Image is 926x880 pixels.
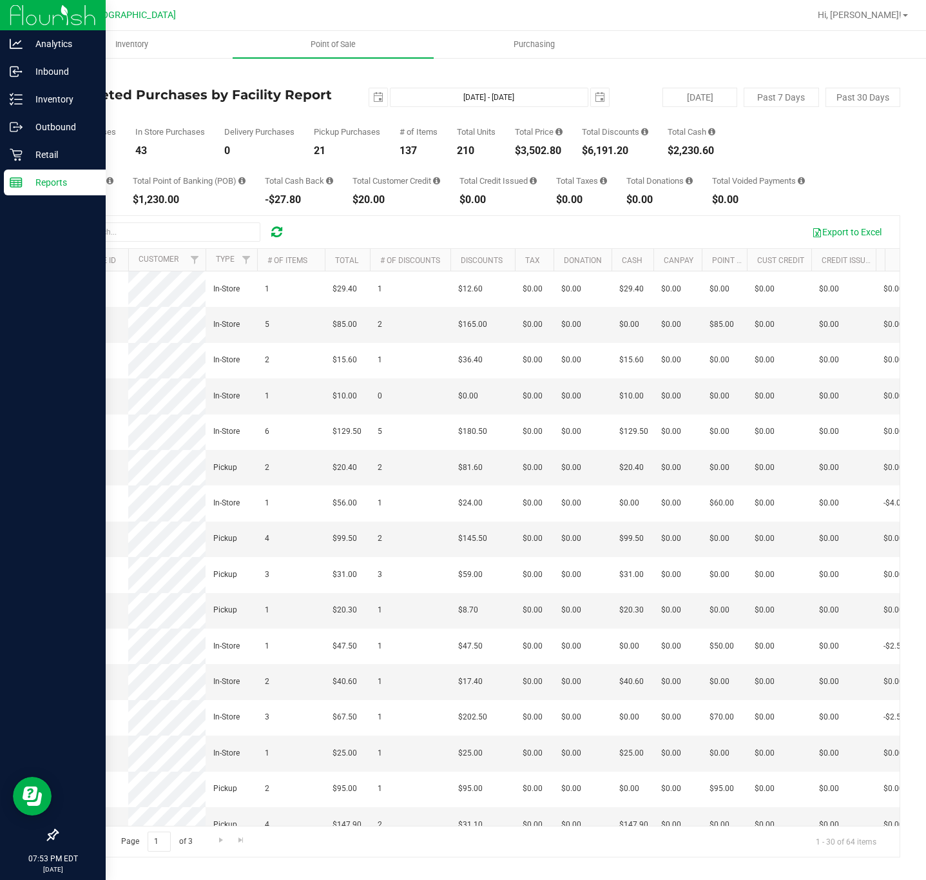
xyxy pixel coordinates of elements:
span: $0.00 [709,462,729,474]
span: $0.00 [755,283,775,295]
inline-svg: Analytics [10,37,23,50]
iframe: Resource center [13,777,52,816]
span: Pickup [213,569,237,581]
div: 21 [314,146,380,156]
span: [GEOGRAPHIC_DATA] [88,10,176,21]
span: $0.00 [709,425,729,438]
span: 1 [265,283,269,295]
span: 1 [378,676,382,688]
span: 1 [378,283,382,295]
a: CanPay [664,256,693,265]
span: $0.00 [819,676,839,688]
span: $20.40 [619,462,644,474]
span: $0.00 [561,604,581,616]
span: $0.00 [819,462,839,474]
span: $0.00 [561,569,581,581]
span: $0.00 [755,819,775,831]
p: 07:53 PM EDT [6,853,100,865]
span: $99.50 [333,533,357,545]
span: $85.00 [709,318,734,331]
span: $0.00 [561,533,581,545]
span: 2 [265,462,269,474]
span: $0.00 [561,354,581,366]
span: $0.00 [755,783,775,795]
span: 1 [265,604,269,616]
div: Total Price [515,128,563,136]
div: 0 [224,146,294,156]
a: Type [216,255,235,264]
button: Past 30 Days [825,88,900,107]
a: # of Items [267,256,307,265]
span: $31.00 [619,569,644,581]
div: $20.00 [352,195,440,205]
span: $29.40 [619,283,644,295]
span: $0.00 [883,783,903,795]
span: select [591,88,609,106]
span: $0.00 [819,711,839,723]
span: $0.00 [883,747,903,759]
span: $0.00 [819,497,839,509]
span: $147.90 [619,819,648,831]
span: $0.00 [661,747,681,759]
span: $0.00 [561,783,581,795]
span: select [369,88,387,106]
span: $29.40 [333,283,357,295]
i: Sum of the cash-back amounts from rounded-up electronic payments for all purchases in the date ra... [326,177,333,185]
span: Pickup [213,783,237,795]
div: Pickup Purchases [314,128,380,136]
span: $165.00 [458,318,487,331]
span: 2 [265,783,269,795]
span: $0.00 [819,819,839,831]
span: $0.00 [523,604,543,616]
span: $0.00 [561,425,581,438]
span: $0.00 [883,533,903,545]
span: $0.00 [561,390,581,402]
span: $0.00 [561,819,581,831]
span: $12.60 [458,283,483,295]
span: $0.00 [883,390,903,402]
span: $0.00 [819,425,839,438]
span: 5 [265,318,269,331]
span: In-Store [213,640,240,652]
span: $0.00 [755,462,775,474]
span: $0.00 [755,533,775,545]
a: Cust Credit [757,256,804,265]
span: $0.00 [709,604,729,616]
div: $0.00 [712,195,805,205]
input: 1 [148,832,171,852]
span: $81.60 [458,462,483,474]
span: $0.00 [755,354,775,366]
span: $0.00 [661,425,681,438]
span: $15.60 [619,354,644,366]
span: 3 [378,569,382,581]
span: Pickup [213,462,237,474]
span: 1 [265,497,269,509]
span: $0.00 [755,425,775,438]
span: $0.00 [709,390,729,402]
span: $0.00 [619,783,639,795]
span: $0.00 [661,354,681,366]
span: $0.00 [661,533,681,545]
span: $24.00 [458,497,483,509]
span: $0.00 [661,604,681,616]
div: $1,230.00 [133,195,246,205]
span: $0.00 [619,711,639,723]
span: $0.00 [819,747,839,759]
span: $0.00 [619,318,639,331]
i: Sum of all round-up-to-next-dollar total price adjustments for all purchases in the date range. [686,177,693,185]
span: 4 [265,819,269,831]
inline-svg: Reports [10,176,23,189]
span: 1 [378,497,382,509]
span: $60.00 [709,497,734,509]
span: $0.00 [523,283,543,295]
span: $0.00 [523,676,543,688]
span: $147.90 [333,819,362,831]
span: In-Store [213,318,240,331]
span: $0.00 [819,390,839,402]
a: Point of Banking (POB) [712,256,804,265]
a: # of Discounts [380,256,440,265]
span: $0.00 [619,497,639,509]
div: $3,502.80 [515,146,563,156]
span: $8.70 [458,604,478,616]
span: $0.00 [523,318,543,331]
